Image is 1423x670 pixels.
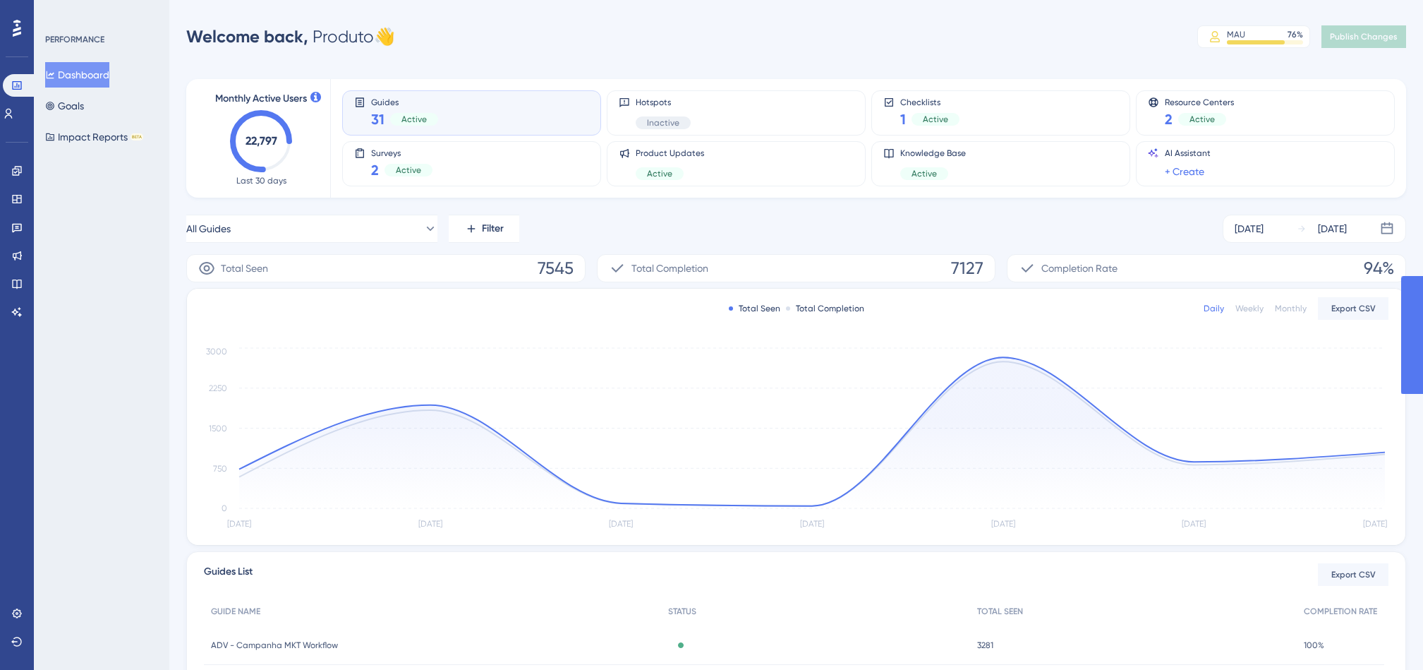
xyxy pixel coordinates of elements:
span: Inactive [647,117,679,128]
span: 2 [371,160,379,180]
button: Dashboard [45,62,109,88]
tspan: [DATE] [800,519,824,529]
div: 76 % [1288,29,1303,40]
span: Monthly Active Users [215,90,307,107]
tspan: [DATE] [1182,519,1206,529]
span: Active [1189,114,1215,125]
tspan: [DATE] [227,519,251,529]
span: Completion Rate [1041,260,1118,277]
div: BETA [131,133,143,140]
button: Filter [449,215,519,243]
span: Knowledge Base [900,148,966,159]
span: Guides List [204,563,253,586]
tspan: [DATE] [418,519,442,529]
div: [DATE] [1318,220,1347,237]
span: All Guides [186,220,231,237]
span: 100% [1304,640,1324,651]
span: 7545 [538,257,574,280]
div: Weekly [1235,303,1264,314]
span: Export CSV [1331,303,1376,314]
span: GUIDE NAME [211,606,260,617]
div: Monthly [1275,303,1307,314]
button: Impact ReportsBETA [45,124,143,150]
text: 22,797 [246,134,277,148]
span: Active [647,168,672,179]
tspan: [DATE] [1363,519,1387,529]
span: Surveys [371,148,432,157]
span: Export CSV [1331,569,1376,580]
button: Publish Changes [1321,25,1406,48]
tspan: 750 [213,464,227,474]
div: Total Seen [729,303,780,314]
button: Goals [45,93,84,119]
span: Last 30 days [236,175,286,186]
button: All Guides [186,215,437,243]
span: ADV - Campanha MKT Workflow [211,640,338,651]
span: 31 [371,109,384,129]
span: Resource Centers [1165,97,1234,107]
iframe: UserGuiding AI Assistant Launcher [1364,614,1406,657]
span: 94% [1364,257,1394,280]
span: Guides [371,97,438,107]
span: Total Seen [221,260,268,277]
span: 2 [1165,109,1173,129]
span: Active [912,168,937,179]
tspan: 1500 [209,424,227,433]
span: Total Completion [631,260,708,277]
span: Hotspots [636,97,691,108]
span: AI Assistant [1165,148,1211,159]
span: COMPLETION RATE [1304,606,1377,617]
span: Filter [482,220,504,237]
tspan: 2250 [209,383,227,393]
button: Export CSV [1318,297,1388,320]
span: Active [923,114,948,125]
a: + Create [1165,163,1204,180]
div: Total Completion [786,303,864,314]
span: Welcome back, [186,26,308,47]
div: Produto 👋 [186,25,395,48]
span: 1 [900,109,906,129]
button: Export CSV [1318,563,1388,586]
tspan: [DATE] [609,519,633,529]
div: [DATE] [1235,220,1264,237]
tspan: 3000 [206,347,227,357]
span: TOTAL SEEN [977,606,1023,617]
tspan: 0 [222,503,227,513]
span: Publish Changes [1330,31,1398,42]
span: Checklists [900,97,959,107]
div: Daily [1204,303,1224,314]
span: Active [396,164,421,176]
span: Active [401,114,427,125]
tspan: [DATE] [991,519,1015,529]
span: Product Updates [636,148,704,159]
span: 3281 [977,640,993,651]
span: 7127 [951,257,983,280]
div: MAU [1227,29,1245,40]
span: STATUS [668,606,696,617]
div: PERFORMANCE [45,34,104,45]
